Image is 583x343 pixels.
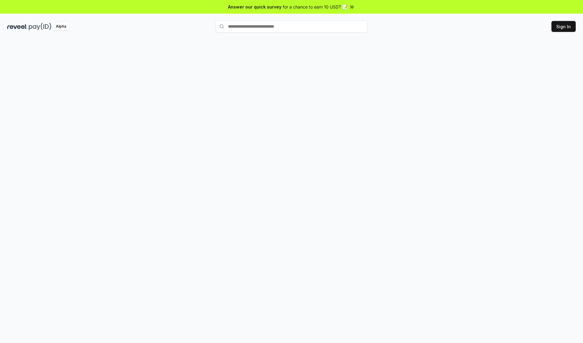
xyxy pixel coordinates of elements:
img: reveel_dark [7,23,28,30]
img: pay_id [29,23,51,30]
span: Answer our quick survey [228,4,281,10]
button: Sign In [551,21,576,32]
div: Alpha [53,23,70,30]
span: for a chance to earn 10 USDT 📝 [283,4,348,10]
